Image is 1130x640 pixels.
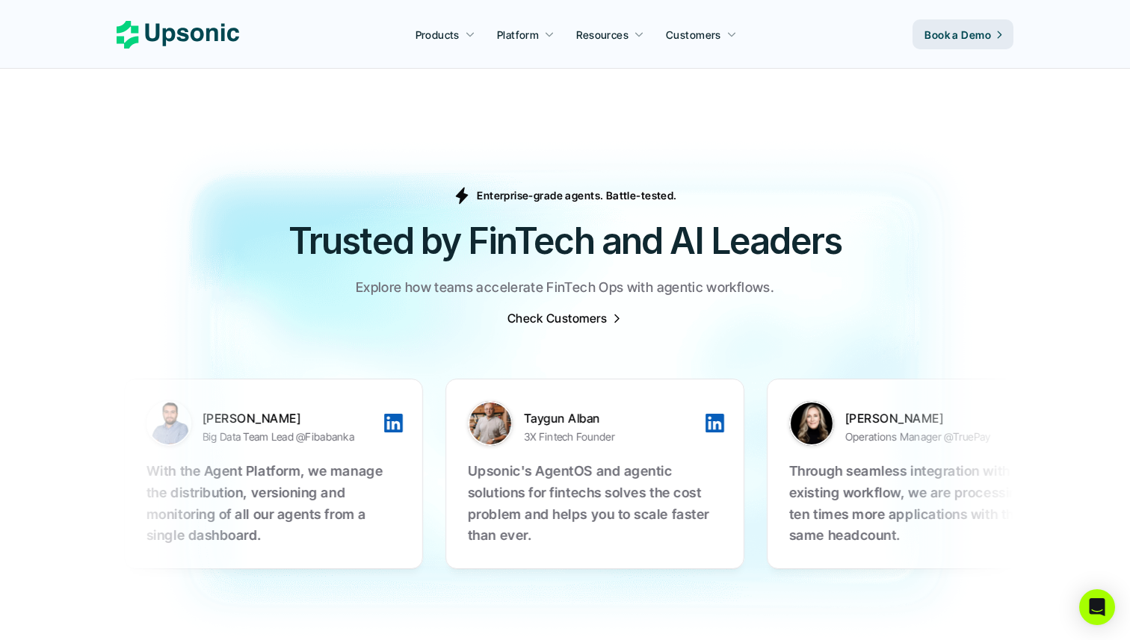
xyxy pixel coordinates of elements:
p: [PERSON_NAME] [839,410,1019,426]
a: Book a Demo [913,19,1013,49]
p: Check Customers [507,310,607,326]
p: Products [416,27,460,43]
p: Resources [576,27,629,43]
p: [PERSON_NAME] [197,410,376,426]
p: Operations Manager @TruePay [839,427,985,446]
p: Upsonic's AgentOS and agentic solutions for fintechs solves the cost problem and helps you to sca... [462,461,716,547]
p: Big Data Team Lead @Fibabanka [197,427,348,446]
p: Taygun Alban [518,410,697,426]
p: Through seamless integration with our existing workflow, we are processing ten times more applica... [783,461,1037,547]
p: Platform [497,27,539,43]
a: Products [407,21,484,48]
p: Enterprise-grade agents. Battle-tested. [477,187,676,203]
p: Book a Demo [924,27,991,43]
a: Check Customers [507,310,623,326]
p: With the Agent Platform, we manage the distribution, versioning and monitoring of all our agents ... [141,461,395,547]
p: Explore how teams accelerate FinTech Ops with agentic workflows. [356,277,774,299]
p: Customers [666,27,721,43]
div: Open Intercom Messenger [1079,589,1115,625]
p: 3X Fintech Founder [518,427,609,446]
h2: Trusted by FinTech and AI Leaders [117,216,1013,266]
